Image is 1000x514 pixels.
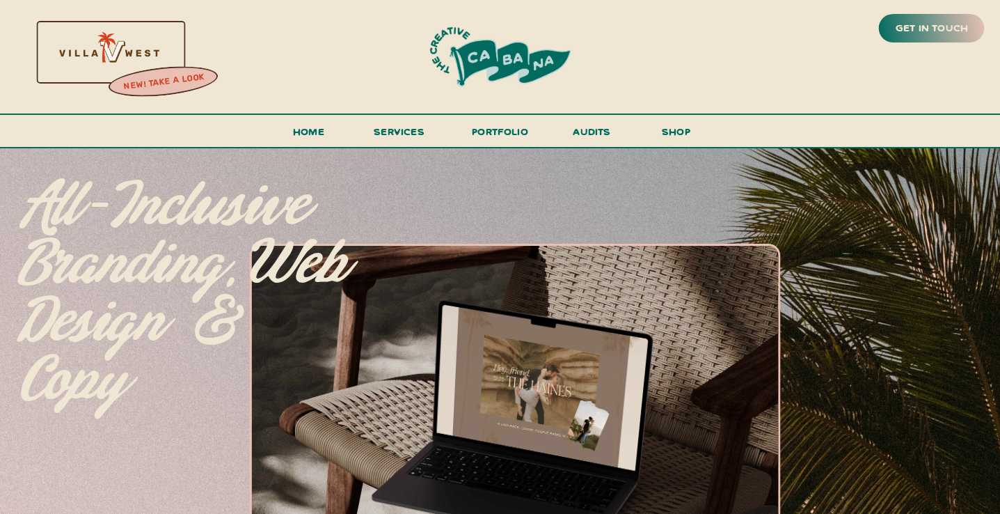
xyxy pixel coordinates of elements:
[374,125,424,138] span: services
[370,123,429,148] a: services
[571,123,613,147] a: audits
[19,178,352,375] p: All-inclusive branding, web design & copy
[287,123,331,148] a: Home
[106,68,221,96] a: new! take a look
[643,123,710,147] a: shop
[468,123,533,148] a: portfolio
[893,19,971,38] a: get in touch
